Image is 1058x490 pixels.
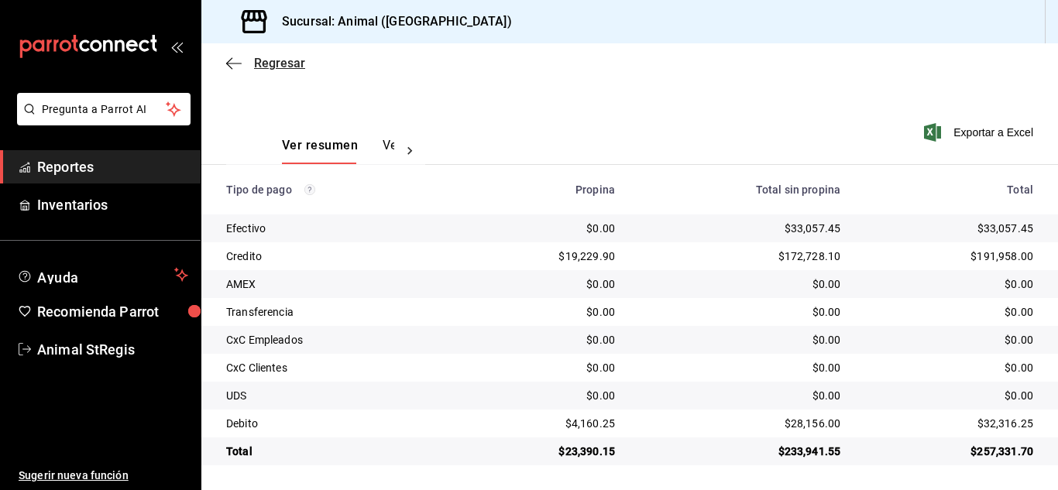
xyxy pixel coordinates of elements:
span: Regresar [254,56,305,70]
div: $257,331.70 [865,444,1033,459]
div: $0.00 [865,388,1033,403]
div: $172,728.10 [640,248,840,264]
svg: Los pagos realizados con Pay y otras terminales son montos brutos. [304,184,315,195]
button: Regresar [226,56,305,70]
span: Sugerir nueva función [19,468,188,484]
span: Reportes [37,156,188,177]
div: $0.00 [473,332,615,348]
div: $28,156.00 [640,416,840,431]
div: Total sin propina [640,183,840,196]
button: Pregunta a Parrot AI [17,93,191,125]
span: Ayuda [37,266,168,284]
div: Total [865,183,1033,196]
div: $0.00 [865,276,1033,292]
a: Pregunta a Parrot AI [11,112,191,128]
div: $23,390.15 [473,444,615,459]
div: $32,316.25 [865,416,1033,431]
div: $0.00 [640,388,840,403]
div: $0.00 [640,360,840,375]
div: $191,958.00 [865,248,1033,264]
button: open_drawer_menu [170,40,183,53]
div: $0.00 [473,221,615,236]
div: AMEX [226,276,448,292]
div: $33,057.45 [640,221,840,236]
div: $0.00 [473,304,615,320]
div: $0.00 [473,276,615,292]
div: $0.00 [640,276,840,292]
span: Pregunta a Parrot AI [42,101,167,118]
span: Animal StRegis [37,339,188,360]
div: Tipo de pago [226,183,448,196]
div: $233,941.55 [640,444,840,459]
div: Transferencia [226,304,448,320]
div: Efectivo [226,221,448,236]
div: $33,057.45 [865,221,1033,236]
span: Inventarios [37,194,188,215]
div: Credito [226,248,448,264]
div: $0.00 [865,304,1033,320]
div: $0.00 [640,304,840,320]
div: Debito [226,416,448,431]
div: $0.00 [865,332,1033,348]
div: CxC Clientes [226,360,448,375]
div: $0.00 [473,388,615,403]
div: $0.00 [865,360,1033,375]
div: $0.00 [640,332,840,348]
div: Propina [473,183,615,196]
div: Total [226,444,448,459]
div: CxC Empleados [226,332,448,348]
div: navigation tabs [282,138,394,164]
button: Exportar a Excel [927,123,1033,142]
button: Ver pagos [383,138,441,164]
div: $0.00 [473,360,615,375]
div: $19,229.90 [473,248,615,264]
h3: Sucursal: Animal ([GEOGRAPHIC_DATA]) [270,12,512,31]
div: $4,160.25 [473,416,615,431]
button: Ver resumen [282,138,358,164]
div: UDS [226,388,448,403]
span: Recomienda Parrot [37,301,188,322]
